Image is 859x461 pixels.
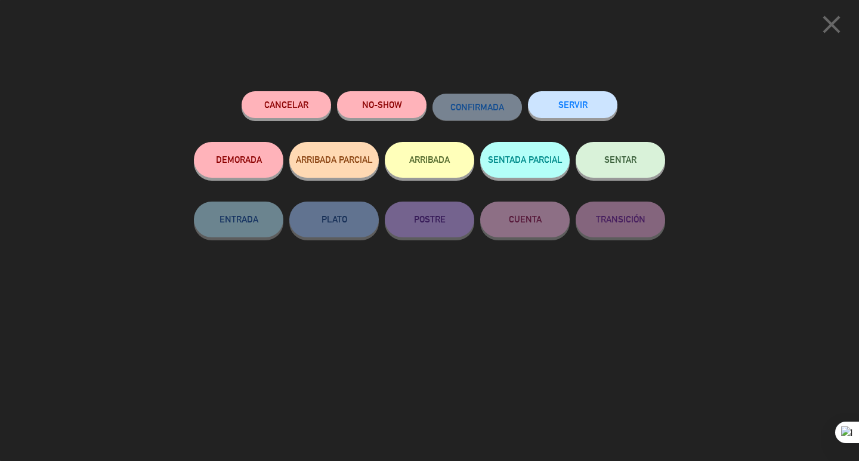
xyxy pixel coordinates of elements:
[385,142,474,178] button: ARRIBADA
[296,154,373,165] span: ARRIBADA PARCIAL
[289,202,379,237] button: PLATO
[576,202,665,237] button: TRANSICIÓN
[432,94,522,120] button: CONFIRMADA
[337,91,427,118] button: NO-SHOW
[817,10,846,39] i: close
[528,91,617,118] button: SERVIR
[576,142,665,178] button: SENTAR
[480,202,570,237] button: CUENTA
[242,91,331,118] button: Cancelar
[194,202,283,237] button: ENTRADA
[450,102,504,112] span: CONFIRMADA
[813,9,850,44] button: close
[385,202,474,237] button: POSTRE
[194,142,283,178] button: DEMORADA
[289,142,379,178] button: ARRIBADA PARCIAL
[480,142,570,178] button: SENTADA PARCIAL
[604,154,636,165] span: SENTAR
